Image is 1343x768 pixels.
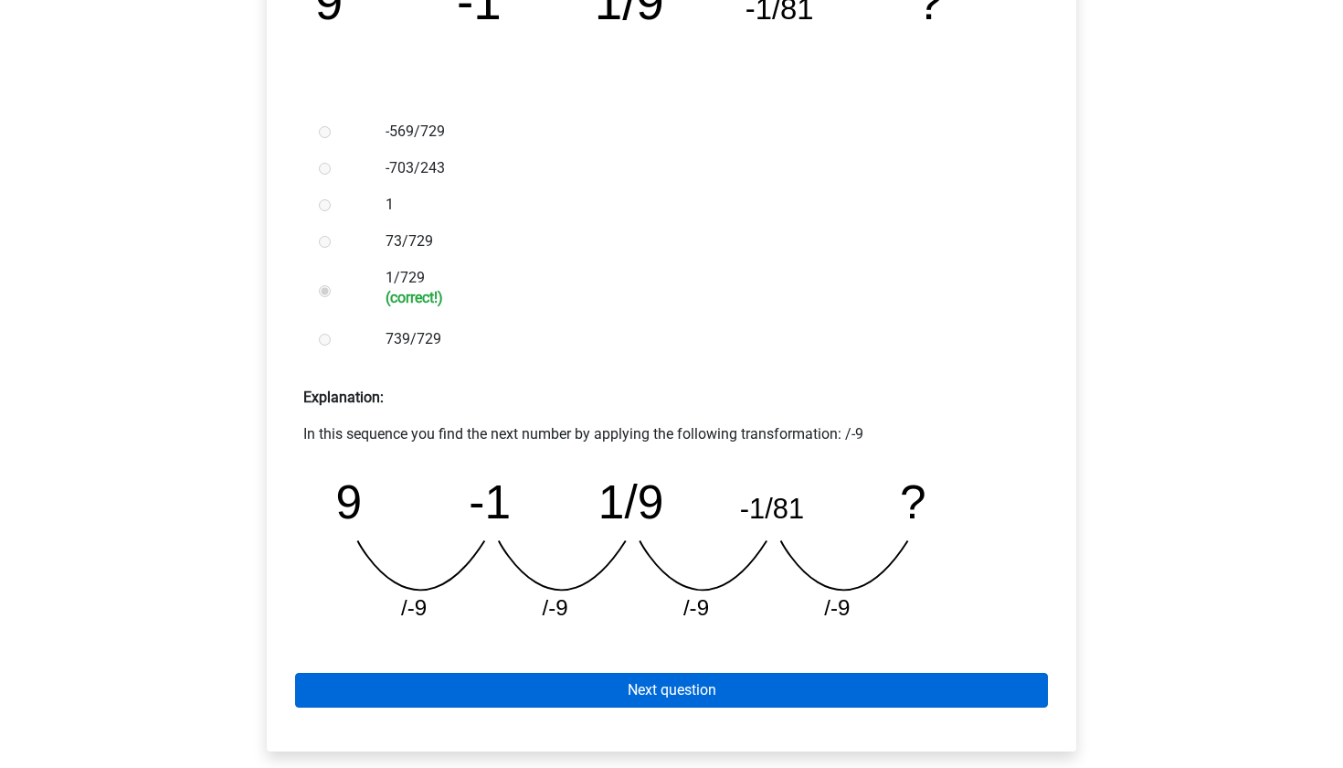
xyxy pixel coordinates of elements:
[599,475,665,528] tspan: 1/9
[386,230,1018,252] label: 73/729
[386,267,1018,306] label: 1/729
[303,423,1040,445] p: In this sequence you find the next number by applying the following transformation: /-9
[902,475,928,528] tspan: ?
[386,157,1018,179] label: -703/243
[826,595,851,620] tspan: /-9
[295,673,1048,708] a: Next question
[386,194,1018,216] label: 1
[470,475,512,528] tspan: -1
[741,493,806,525] tspan: -1/81
[386,121,1018,143] label: -569/729
[386,328,1018,350] label: 739/729
[684,595,710,620] tspan: /-9
[386,289,1018,306] h6: (correct!)
[303,389,384,406] strong: Explanation:
[543,595,568,620] tspan: /-9
[401,595,427,620] tspan: /-9
[336,475,363,528] tspan: 9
